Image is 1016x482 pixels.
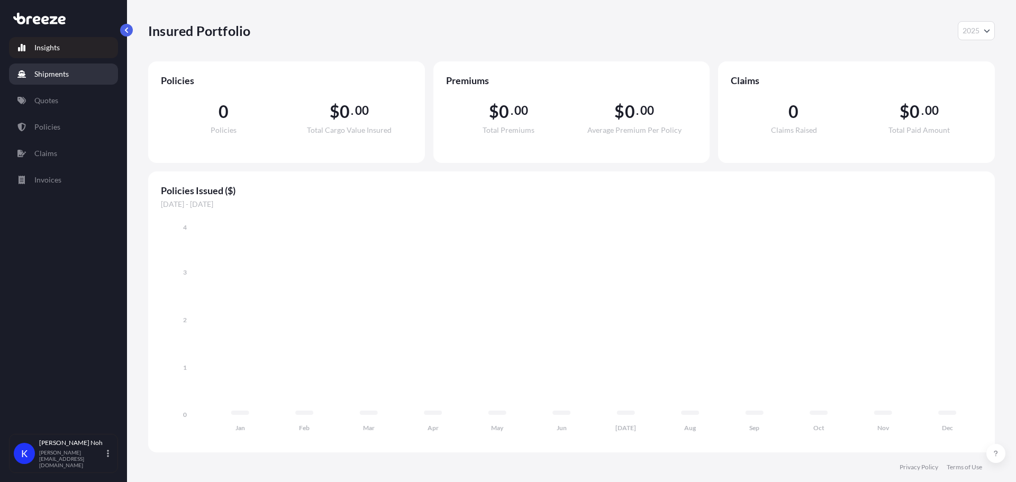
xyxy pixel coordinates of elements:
tspan: Jun [557,424,567,432]
tspan: 0 [183,411,187,419]
span: . [636,106,639,115]
p: [PERSON_NAME][EMAIL_ADDRESS][DOMAIN_NAME] [39,449,105,468]
span: Policies Issued ($) [161,184,982,197]
p: Insights [34,42,60,53]
p: Claims [34,148,57,159]
span: Total Paid Amount [888,126,950,134]
span: Premiums [446,74,697,87]
span: Policies [161,74,412,87]
span: . [351,106,353,115]
tspan: Oct [813,424,824,432]
tspan: [DATE] [615,424,636,432]
span: 0 [910,103,920,120]
span: [DATE] - [DATE] [161,199,982,210]
span: $ [900,103,910,120]
tspan: 4 [183,223,187,231]
span: Claims Raised [771,126,817,134]
a: Shipments [9,63,118,85]
tspan: Sep [749,424,759,432]
tspan: Feb [299,424,310,432]
span: 00 [355,106,369,115]
a: Insights [9,37,118,58]
tspan: Apr [428,424,439,432]
span: 0 [788,103,799,120]
span: Policies [211,126,237,134]
tspan: 1 [183,363,187,371]
span: $ [614,103,624,120]
tspan: Mar [363,424,375,432]
span: 00 [640,106,654,115]
span: 00 [514,106,528,115]
p: Invoices [34,175,61,185]
p: Insured Portfolio [148,22,250,39]
a: Policies [9,116,118,138]
p: [PERSON_NAME] Noh [39,439,105,447]
span: . [921,106,924,115]
span: Total Cargo Value Insured [307,126,392,134]
p: Policies [34,122,60,132]
span: Claims [731,74,982,87]
tspan: Nov [877,424,890,432]
a: Claims [9,143,118,164]
tspan: Jan [235,424,245,432]
span: 0 [625,103,635,120]
span: 00 [925,106,939,115]
tspan: 3 [183,268,187,276]
span: 2025 [963,25,979,36]
a: Quotes [9,90,118,111]
span: Total Premiums [483,126,534,134]
a: Privacy Policy [900,463,938,471]
span: K [21,448,28,459]
span: 0 [499,103,509,120]
a: Terms of Use [947,463,982,471]
tspan: Dec [942,424,953,432]
span: Average Premium Per Policy [587,126,682,134]
button: Year Selector [958,21,995,40]
p: Shipments [34,69,69,79]
tspan: Aug [684,424,696,432]
a: Invoices [9,169,118,190]
span: . [511,106,513,115]
p: Quotes [34,95,58,106]
span: $ [330,103,340,120]
tspan: May [491,424,504,432]
span: $ [489,103,499,120]
span: 0 [219,103,229,120]
tspan: 2 [183,316,187,324]
span: 0 [340,103,350,120]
